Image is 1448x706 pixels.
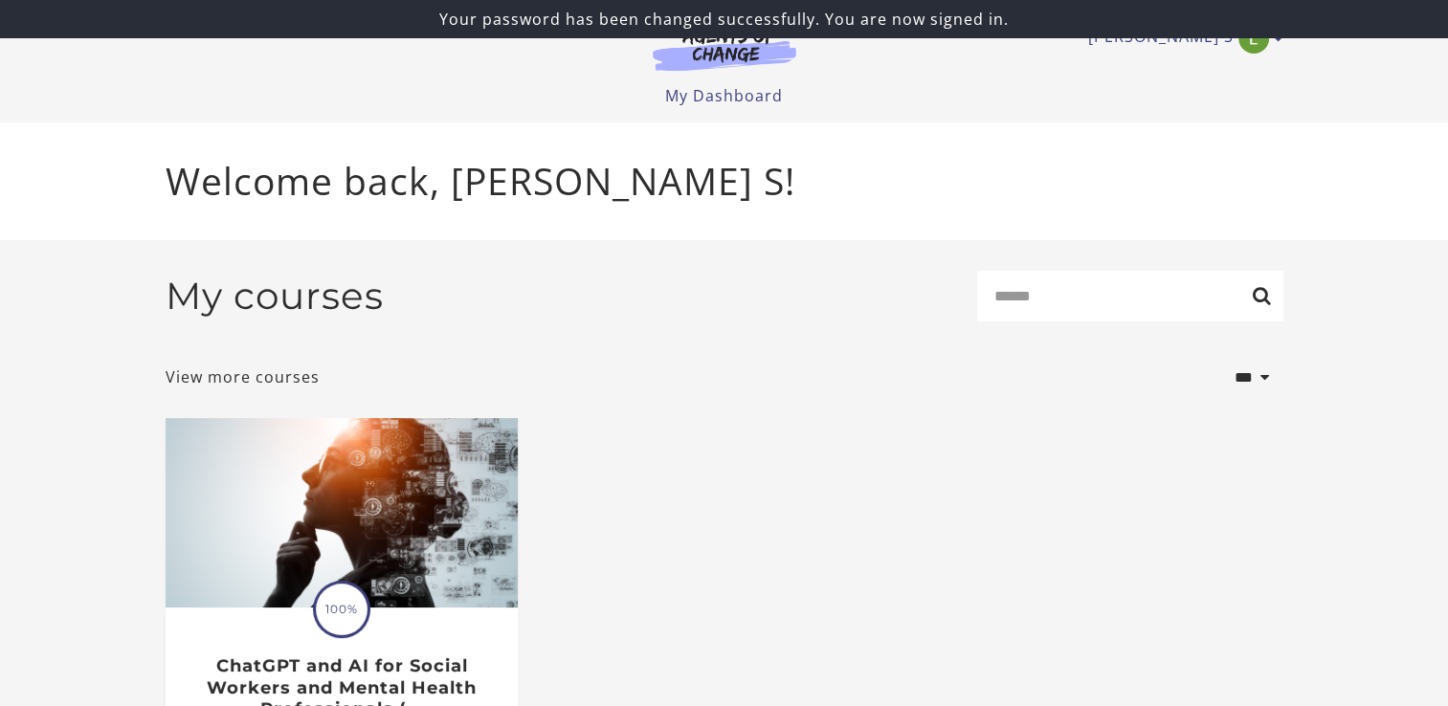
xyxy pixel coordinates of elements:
[633,27,816,71] img: Agents of Change Logo
[1088,23,1274,54] a: Toggle menu
[166,274,384,319] h2: My courses
[316,584,368,635] span: 100%
[166,153,1283,210] p: Welcome back, [PERSON_NAME] S!
[665,85,783,106] a: My Dashboard
[166,365,320,388] a: View more courses
[8,8,1440,31] p: Your password has been changed successfully. You are now signed in.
